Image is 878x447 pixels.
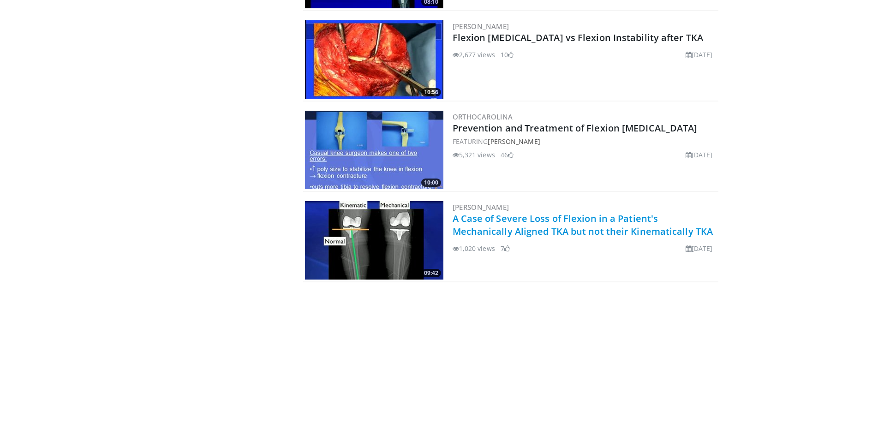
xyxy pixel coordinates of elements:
[453,31,704,44] a: Flexion [MEDICAL_DATA] vs Flexion Instability after TKA
[453,112,513,121] a: OrthoCarolina
[305,111,443,189] img: 275536_0002_1.png.300x170_q85_crop-smart_upscale.jpg
[501,50,514,60] li: 10
[453,244,495,253] li: 1,020 views
[686,50,713,60] li: [DATE]
[305,111,443,189] a: 10:00
[305,201,443,280] img: how4_1.png.300x170_q85_crop-smart_upscale.jpg
[501,150,514,160] li: 46
[453,137,717,146] div: FEATURING
[453,150,495,160] li: 5,321 views
[488,137,540,146] a: [PERSON_NAME]
[501,244,510,253] li: 7
[453,22,509,31] a: [PERSON_NAME]
[421,269,441,277] span: 09:42
[421,179,441,187] span: 10:00
[453,203,509,212] a: [PERSON_NAME]
[305,20,443,99] img: e168248b-08c3-43e7-8e55-0fbde3fa58c1.300x170_q85_crop-smart_upscale.jpg
[453,212,713,238] a: A Case of Severe Loss of Flexion in a Patient's Mechanically Aligned TKA but not their Kinematica...
[305,201,443,280] a: 09:42
[421,88,441,96] span: 10:56
[686,150,713,160] li: [DATE]
[686,244,713,253] li: [DATE]
[453,50,495,60] li: 2,677 views
[453,122,698,134] a: Prevention and Treatment of Flexion [MEDICAL_DATA]
[305,20,443,99] a: 10:56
